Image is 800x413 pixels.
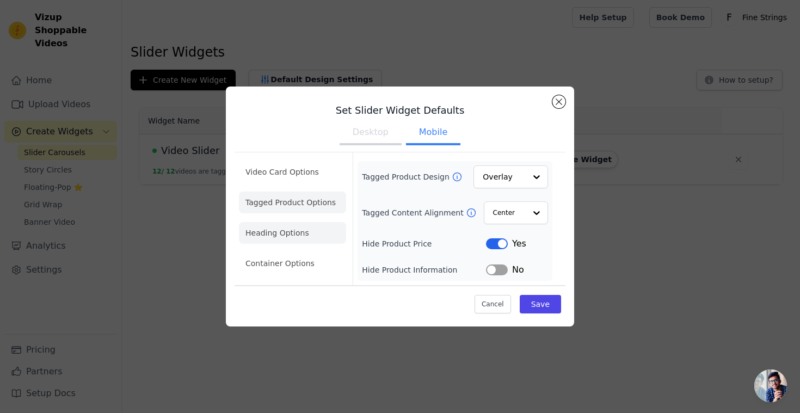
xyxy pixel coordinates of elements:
span: No [512,263,524,276]
h3: Set Slider Widget Defaults [235,104,565,117]
li: Heading Options [239,222,346,244]
div: Open chat [754,369,787,402]
li: Tagged Product Options [239,192,346,213]
label: Tagged Content Alignment [362,207,465,218]
label: Tagged Product Design [362,171,451,182]
button: Close modal [552,95,565,108]
li: Container Options [239,252,346,274]
span: Yes [512,237,526,250]
label: Hide Product Information [362,264,486,275]
button: Mobile [406,121,460,145]
label: Hide Product Price [362,238,486,249]
button: Desktop [340,121,402,145]
li: Video Card Options [239,161,346,183]
button: Cancel [475,295,511,313]
button: Save [520,295,561,313]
